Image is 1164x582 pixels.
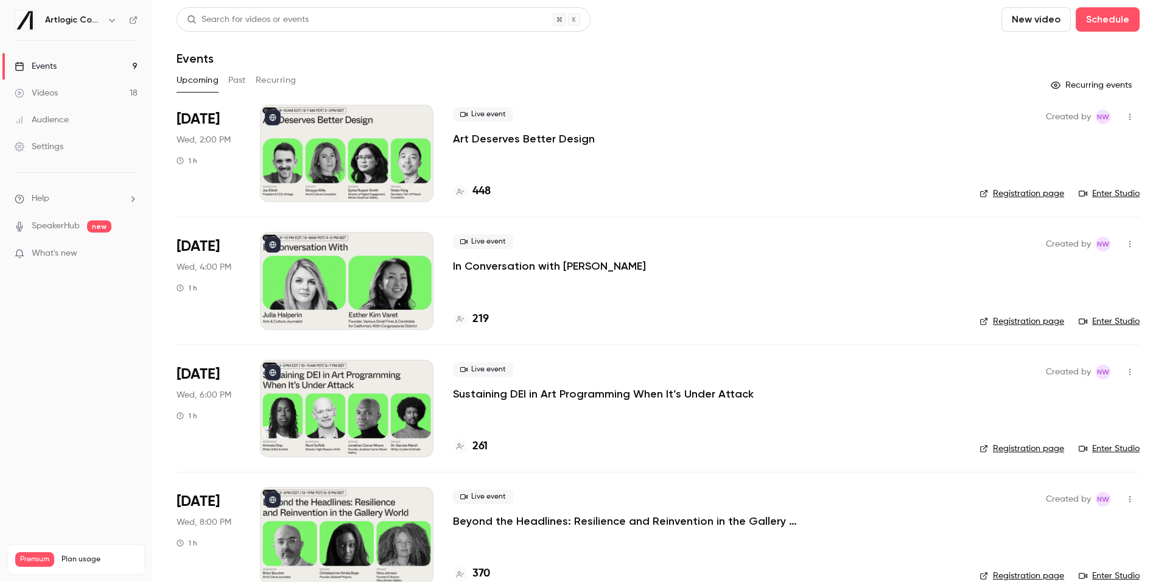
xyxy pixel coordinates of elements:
button: Schedule [1076,7,1140,32]
span: Natasha Whiffin [1096,492,1110,507]
button: Recurring events [1045,75,1140,95]
a: Registration page [980,443,1064,455]
div: 1 h [177,283,197,293]
span: NW [1097,365,1109,379]
h6: Artlogic Connect 2025 [45,14,102,26]
div: Videos [15,87,58,99]
a: 370 [453,566,490,582]
a: Registration page [980,570,1064,582]
span: What's new [32,247,77,260]
a: Enter Studio [1079,443,1140,455]
span: Natasha Whiffin [1096,110,1110,124]
span: Created by [1046,237,1091,251]
a: 261 [453,438,488,455]
span: Created by [1046,110,1091,124]
span: Created by [1046,365,1091,379]
span: Created by [1046,492,1091,507]
span: [DATE] [177,110,220,129]
div: Audience [15,114,69,126]
span: new [87,220,111,233]
span: Wed, 8:00 PM [177,516,231,528]
div: Settings [15,141,63,153]
span: Plan usage [61,555,137,564]
span: Live event [453,234,513,249]
a: 448 [453,183,491,200]
h4: 261 [472,438,488,455]
div: Sep 17 Wed, 6:00 PM (Europe/London) [177,360,240,457]
a: Registration page [980,315,1064,328]
span: Natasha Whiffin [1096,365,1110,379]
img: Artlogic Connect 2025 [15,10,35,30]
button: New video [1001,7,1071,32]
span: Natasha Whiffin [1096,237,1110,251]
span: Wed, 6:00 PM [177,389,231,401]
span: NW [1097,237,1109,251]
span: [DATE] [177,492,220,511]
span: NW [1097,492,1109,507]
span: Wed, 4:00 PM [177,261,231,273]
span: Live event [453,362,513,377]
a: Sustaining DEI in Art Programming When It’s Under Attack [453,387,754,401]
a: In Conversation with [PERSON_NAME] [453,259,646,273]
h4: 448 [472,183,491,200]
div: Sep 17 Wed, 2:00 PM (Europe/London) [177,105,240,202]
a: Enter Studio [1079,315,1140,328]
h4: 219 [472,311,489,328]
span: NW [1097,110,1109,124]
div: 1 h [177,538,197,548]
a: Beyond the Headlines: Resilience and Reinvention in the Gallery World [453,514,818,528]
a: Art Deserves Better Design [453,131,595,146]
span: Wed, 2:00 PM [177,134,231,146]
span: Live event [453,107,513,122]
div: Events [15,60,57,72]
span: Help [32,192,49,205]
li: help-dropdown-opener [15,192,138,205]
button: Recurring [256,71,296,90]
span: Premium [15,552,54,567]
h1: Events [177,51,214,66]
span: [DATE] [177,365,220,384]
a: Enter Studio [1079,570,1140,582]
div: Sep 17 Wed, 4:00 PM (Europe/London) [177,232,240,329]
button: Upcoming [177,71,219,90]
div: Search for videos or events [187,13,309,26]
a: Registration page [980,188,1064,200]
button: Past [228,71,246,90]
a: SpeakerHub [32,220,80,233]
a: 219 [453,311,489,328]
iframe: Noticeable Trigger [123,248,138,259]
h4: 370 [472,566,490,582]
span: Live event [453,489,513,504]
span: [DATE] [177,237,220,256]
div: 1 h [177,156,197,166]
div: 1 h [177,411,197,421]
a: Enter Studio [1079,188,1140,200]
